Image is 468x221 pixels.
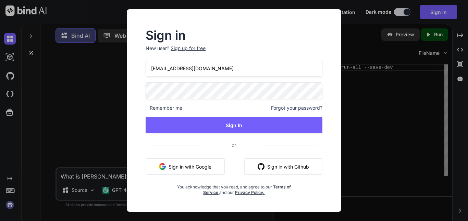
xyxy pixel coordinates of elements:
img: github [258,163,264,170]
input: Login or Email [146,60,322,77]
button: Sign in with Google [146,158,225,175]
span: Forgot your password? [271,105,322,111]
span: or [204,137,263,154]
img: google [159,163,166,170]
button: Sign In [146,117,322,133]
button: Sign in with Github [244,158,322,175]
h2: Sign in [146,30,322,41]
span: Remember me [146,105,182,111]
div: You acknowledge that you read, and agree to our and our [175,180,293,195]
a: Terms of Service [203,184,291,195]
p: New user? [146,45,322,60]
div: Sign up for free [171,45,206,52]
a: Privacy Policy. [235,190,264,195]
